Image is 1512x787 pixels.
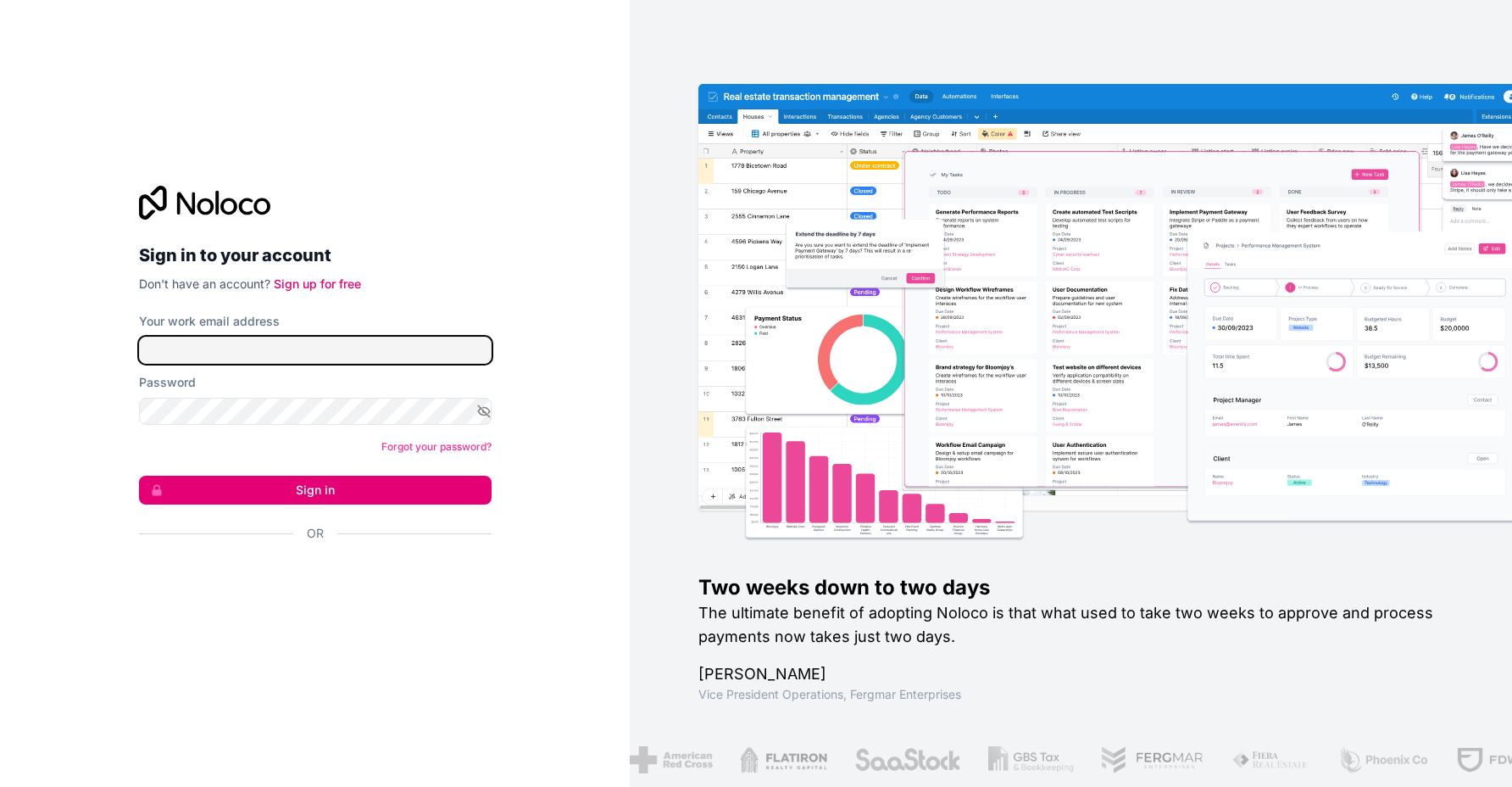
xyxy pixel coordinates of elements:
[698,686,1458,703] h1: Vice President Operations , Fergmar Enterprises
[307,525,324,542] span: Or
[274,276,361,291] a: Sign up for free
[852,746,958,773] img: /assets/saastock-C6Zbiodz.png
[139,337,492,364] input: Email address
[381,440,492,453] a: Forgot your password?
[737,746,825,773] img: /assets/flatiron-C8eUkumj.png
[139,240,492,271] h2: Sign in to your account
[698,662,1458,686] h1: [PERSON_NAME]
[698,601,1458,649] h2: The ultimate benefit of adopting Noloco is that what used to take two weeks to approve and proces...
[627,746,709,773] img: /assets/american-red-cross-BAupjrZR.png
[139,476,492,505] button: Sign in
[139,398,492,425] input: Password
[139,374,196,391] label: Password
[139,313,280,330] label: Your work email address
[698,574,1458,601] h1: Two weeks down to two days
[139,276,270,291] span: Don't have an account?
[985,746,1071,773] img: /assets/gbstax-C-GtDUiK.png
[1098,746,1202,773] img: /assets/fergmar-CudnrXN5.png
[1228,746,1308,773] img: /assets/fiera-fwj2N5v4.png
[1335,746,1426,773] img: /assets/phoenix-BREaitsQ.png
